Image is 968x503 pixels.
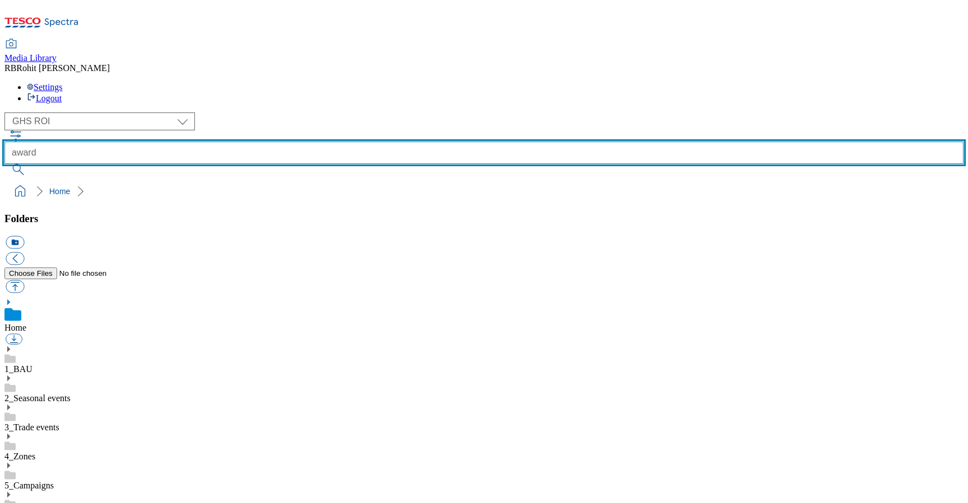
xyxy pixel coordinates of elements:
[4,452,35,461] a: 4_Zones
[49,187,70,196] a: Home
[4,323,26,332] a: Home
[4,364,32,374] a: 1_BAU
[4,181,964,202] nav: breadcrumb
[4,422,59,432] a: 3_Trade events
[11,182,29,200] a: home
[4,142,964,164] input: Search by names or tags
[4,393,71,403] a: 2_Seasonal events
[27,93,62,103] a: Logout
[4,63,16,73] span: RB
[4,40,57,63] a: Media Library
[4,53,57,63] span: Media Library
[27,82,63,92] a: Settings
[16,63,110,73] span: Rohit [PERSON_NAME]
[4,213,964,225] h3: Folders
[4,481,54,490] a: 5_Campaigns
